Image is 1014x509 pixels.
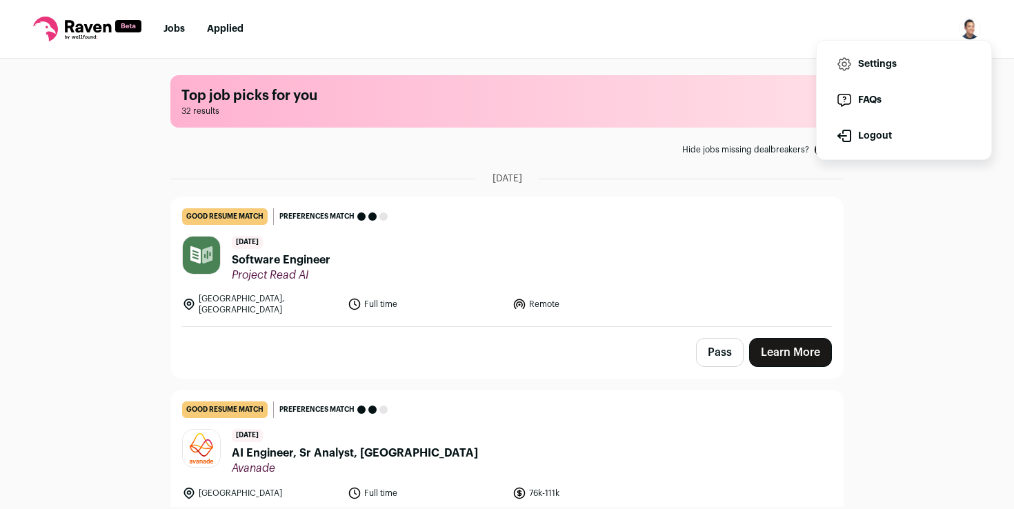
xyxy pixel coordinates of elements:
[181,106,833,117] span: 32 results
[163,24,185,34] a: Jobs
[171,197,843,326] a: good resume match Preferences match [DATE] Software Engineer Project Read AI [GEOGRAPHIC_DATA], [...
[207,24,243,34] a: Applied
[513,486,670,500] li: 76k-111k
[279,210,355,223] span: Preferences match
[182,208,268,225] div: good resume match
[828,119,980,152] button: Logout
[696,338,744,367] button: Pass
[182,486,339,500] li: [GEOGRAPHIC_DATA]
[232,429,263,442] span: [DATE]
[181,86,833,106] h1: Top job picks for you
[182,293,339,315] li: [GEOGRAPHIC_DATA], [GEOGRAPHIC_DATA]
[183,430,220,467] img: 636d9671dcf6b0c0f46371eddcaf315b0125cb6455dcacde96a4a6e333824690.jpg
[749,338,832,367] a: Learn More
[513,293,670,315] li: Remote
[828,48,980,81] a: Settings
[232,445,478,461] span: AI Engineer, Sr Analyst, [GEOGRAPHIC_DATA]
[682,144,809,155] span: Hide jobs missing dealbreakers?
[232,268,330,282] span: Project Read AI
[232,252,330,268] span: Software Engineer
[348,486,505,500] li: Full time
[959,18,981,40] button: Open dropdown
[279,403,355,417] span: Preferences match
[232,461,478,475] span: Avanade
[182,401,268,418] div: good resume match
[959,18,981,40] img: 17618840-medium_jpg
[183,237,220,274] img: 8b7713988051a83810823a5ed8102a5611224d43d1ff57e4b7742cf17148b0df.jpg
[828,83,980,117] a: FAQs
[493,172,522,186] span: [DATE]
[232,236,263,249] span: [DATE]
[348,293,505,315] li: Full time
